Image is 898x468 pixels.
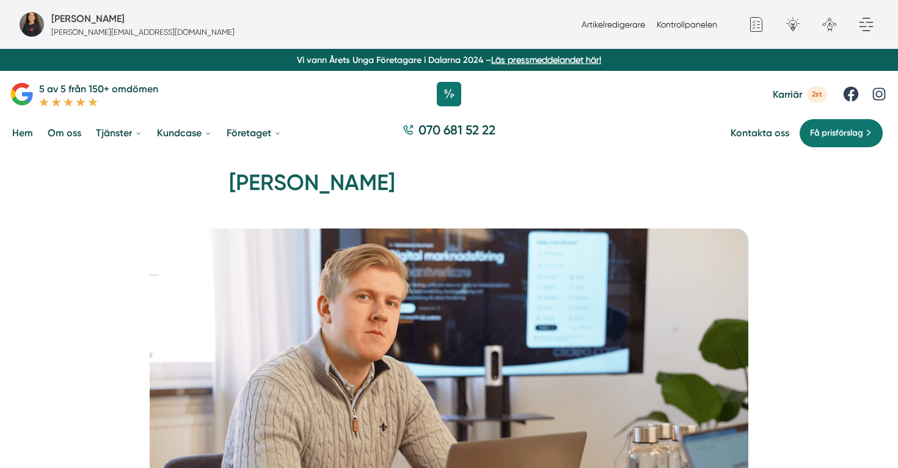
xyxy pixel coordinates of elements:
[731,127,789,139] a: Kontakta oss
[418,121,495,139] span: 070 681 52 22
[51,26,235,38] p: [PERSON_NAME][EMAIL_ADDRESS][DOMAIN_NAME]
[773,89,802,100] span: Karriär
[773,86,827,103] a: Karriär 2st
[398,121,500,145] a: 070 681 52 22
[51,11,125,26] h5: Administratör
[229,168,669,208] h1: [PERSON_NAME]
[799,119,883,148] a: Få prisförslag
[93,117,145,148] a: Tjänster
[10,117,35,148] a: Hem
[224,117,284,148] a: Företaget
[810,126,863,140] span: Få prisförslag
[657,20,717,29] a: Kontrollpanelen
[39,81,158,97] p: 5 av 5 från 150+ omdömen
[582,20,645,29] a: Artikelredigerare
[20,12,44,37] img: foretagsbild-pa-smartproduktion-ett-foretag-i-dalarnas-lan.jpg
[5,54,893,66] p: Vi vann Årets Unga Företagare i Dalarna 2024 –
[807,86,827,103] span: 2st
[491,55,601,65] a: Läs pressmeddelandet här!
[155,117,214,148] a: Kundcase
[45,117,84,148] a: Om oss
